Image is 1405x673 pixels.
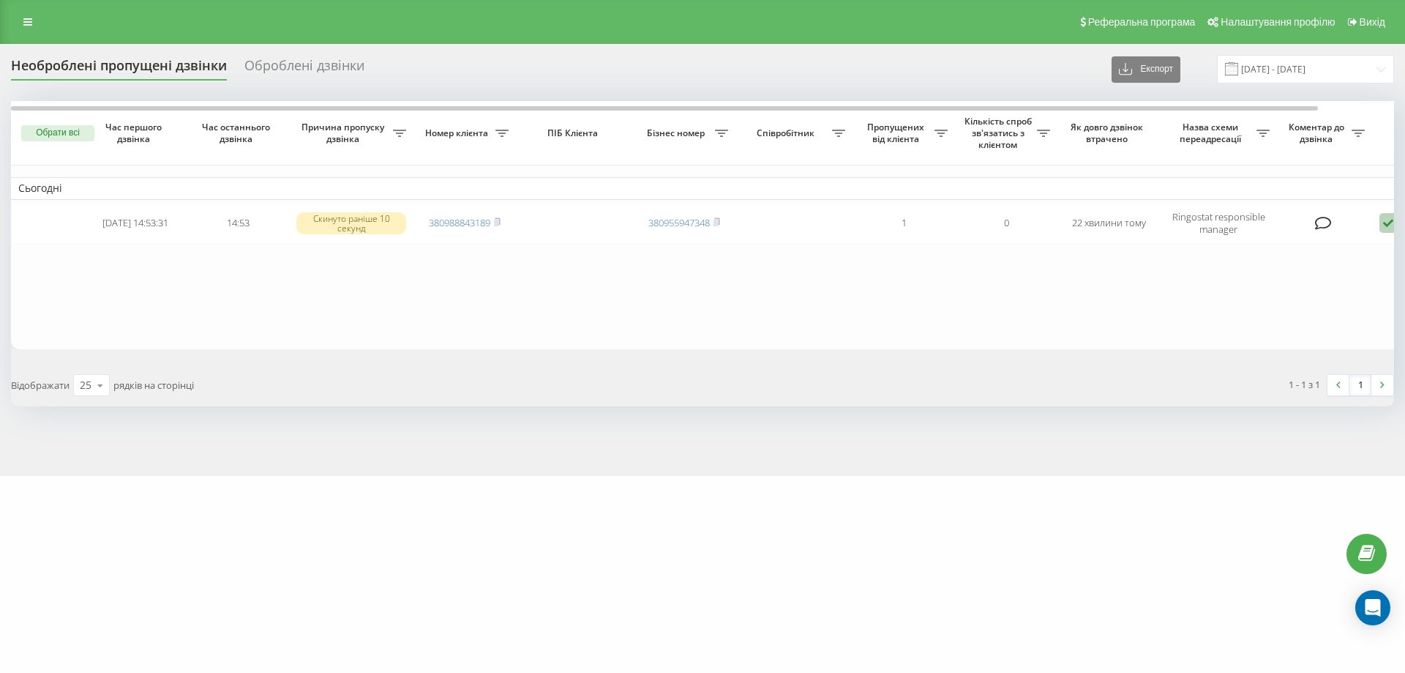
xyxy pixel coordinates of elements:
div: Необроблені пропущені дзвінки [11,58,227,81]
span: ПІБ Клієнта [528,127,621,139]
span: Номер клієнта [421,127,495,139]
span: Кількість спроб зв'язатись з клієнтом [962,116,1037,150]
span: Час першого дзвінка [96,122,175,144]
div: 25 [80,378,91,393]
a: 380988843189 [429,216,490,229]
span: Коментар до дзвінка [1284,122,1352,144]
span: Бізнес номер [640,127,715,139]
span: Назва схеми переадресації [1167,122,1256,144]
td: 22 хвилини тому [1057,203,1160,244]
td: 14:53 [187,203,289,244]
a: 1 [1349,375,1371,395]
span: Як довго дзвінок втрачено [1069,122,1148,144]
span: рядків на сторінці [113,379,194,392]
a: 380955947348 [648,216,710,229]
span: Реферальна програма [1088,16,1196,28]
span: Пропущених від клієнта [860,122,934,144]
span: Співробітник [743,127,832,139]
span: Налаштування профілю [1221,16,1335,28]
div: Open Intercom Messenger [1355,590,1390,625]
td: 0 [955,203,1057,244]
td: Ringostat responsible manager [1160,203,1277,244]
td: 1 [853,203,955,244]
div: Оброблені дзвінки [244,58,364,81]
td: [DATE] 14:53:31 [84,203,187,244]
span: Час останнього дзвінка [198,122,277,144]
button: Експорт [1112,56,1180,83]
div: 1 - 1 з 1 [1289,377,1320,392]
div: Скинуто раніше 10 секунд [296,212,406,234]
button: Обрати всі [21,125,94,141]
span: Причина пропуску дзвінка [296,122,393,144]
span: Вихід [1360,16,1385,28]
span: Відображати [11,379,70,392]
